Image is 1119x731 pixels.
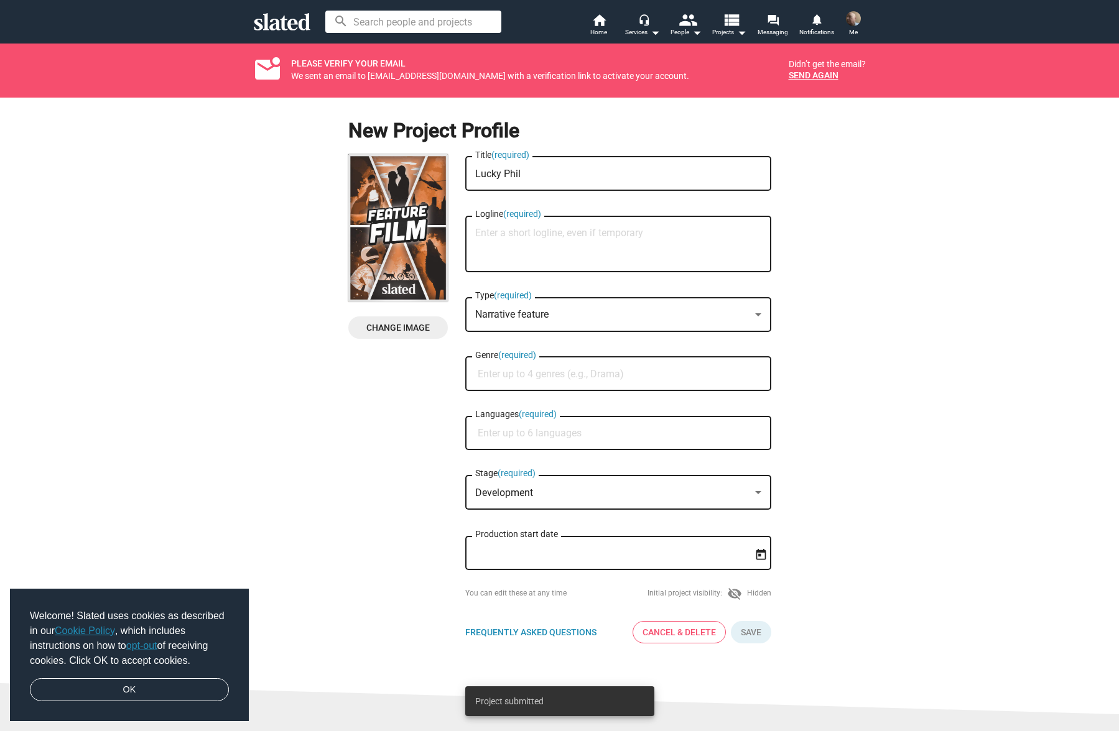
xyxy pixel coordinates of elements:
[799,25,834,40] span: Notifications
[253,62,282,77] mat-icon: mark_email_unread
[689,25,704,40] mat-icon: arrow_drop_down
[664,12,708,40] button: People
[712,25,746,40] span: Projects
[767,14,779,25] mat-icon: forum
[465,589,567,599] div: You can edit these at any time
[478,428,764,439] input: Enter up to 6 languages
[126,640,157,651] a: opt-out
[1077,689,1107,719] iframe: Intercom live chat
[348,117,770,144] h1: New Project Profile
[838,9,868,41] button: Christopher SwiderMe
[358,316,438,339] span: Change Image
[55,625,115,636] a: Cookie Policy
[475,308,549,320] span: Narrative feature
[846,11,861,26] img: Christopher Swider
[348,154,448,301] img: Lucky Phil
[789,70,838,80] button: Send again
[30,678,229,702] a: dismiss cookie message
[325,11,501,33] input: Search people and projects
[678,11,696,29] mat-icon: people
[465,627,597,638] a: Frequently Asked Questions
[475,487,533,499] mat-select-trigger: Development
[30,609,229,668] span: Welcome! Slated uses cookies as described in our , which includes instructions on how to of recei...
[727,586,742,601] mat-icon: visibility_off
[625,25,660,40] div: Services
[795,12,838,40] a: Notifications
[648,586,771,601] div: Initial project visibility: Hidden
[643,622,716,643] span: Cancel & Delete
[789,58,866,70] div: Didn’t get the email?
[758,25,788,40] span: Messaging
[633,621,726,643] button: Cancel & Delete
[722,11,740,29] mat-icon: view_list
[475,695,544,707] span: Project submitted
[708,12,751,40] button: Projects
[751,12,795,40] a: Messaging
[638,14,649,25] mat-icon: headset_mic
[465,627,597,637] span: Frequently Asked Questions
[592,12,606,27] mat-icon: home
[810,13,822,25] mat-icon: notifications
[750,543,772,565] button: Open calendar
[648,25,662,40] mat-icon: arrow_drop_down
[478,369,764,380] input: Enter up to 4 genres (e.g., Drama)
[291,55,779,70] div: PLEASE VERIFY YOUR EMAIL
[849,25,858,40] span: Me
[291,70,779,82] div: We sent an email to [EMAIL_ADDRESS][DOMAIN_NAME] with a verification link to activate your account.
[10,589,249,722] div: cookieconsent
[590,25,607,40] span: Home
[734,25,749,40] mat-icon: arrow_drop_down
[621,12,664,40] button: Services
[348,316,448,339] button: Change Image
[671,25,702,40] div: People
[577,12,621,40] a: Home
